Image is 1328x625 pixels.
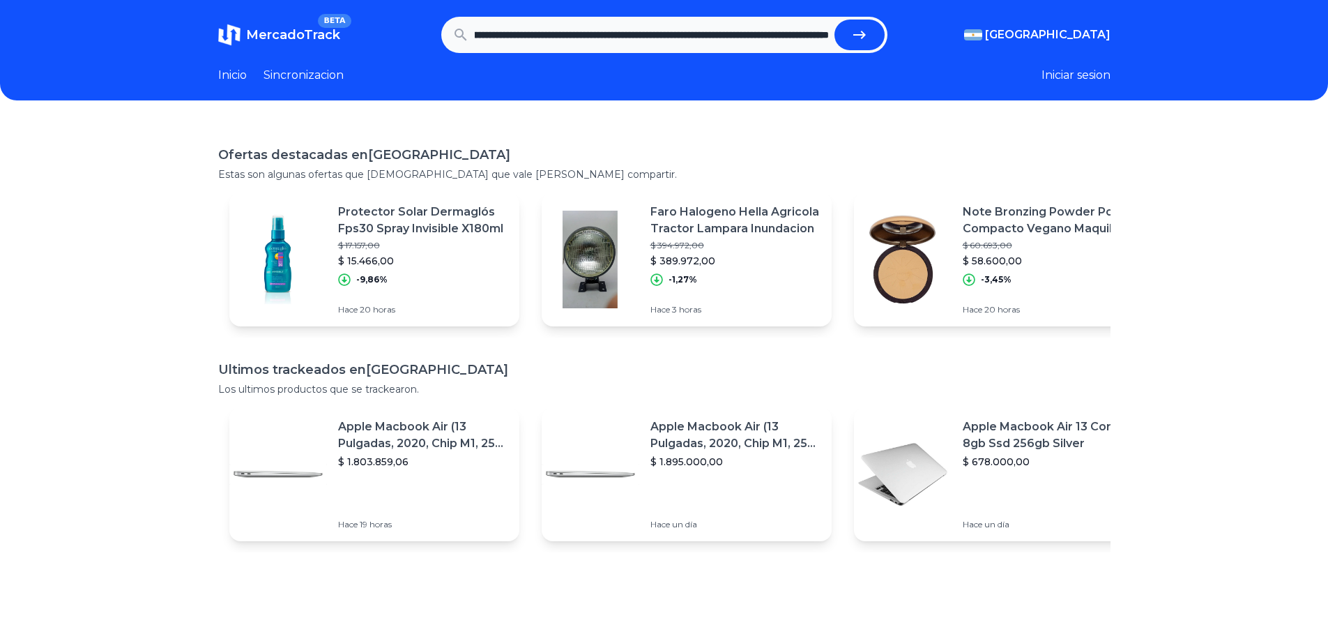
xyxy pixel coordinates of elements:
p: Hace 20 horas [338,304,508,315]
a: Featured imageApple Macbook Air (13 Pulgadas, 2020, Chip M1, 256 Gb De Ssd, 8 Gb De Ram) - Plata$... [229,407,519,541]
p: Hace un día [963,519,1133,530]
a: Sincronizacion [264,67,344,84]
p: Note Bronzing Powder Polvo Compacto Vegano Maquillaje X 20gr [963,204,1133,237]
a: Featured imageNote Bronzing Powder Polvo Compacto Vegano Maquillaje X 20gr$ 60.693,00$ 58.600,00-... [854,193,1144,326]
p: Hace 19 horas [338,519,508,530]
h1: Ultimos trackeados en [GEOGRAPHIC_DATA] [218,360,1111,379]
p: -9,86% [356,274,388,285]
a: MercadoTrackBETA [218,24,340,46]
a: Featured imageProtector Solar Dermaglós Fps30 Spray Invisible X180ml$ 17.157,00$ 15.466,00-9,86%H... [229,193,519,326]
a: Featured imageApple Macbook Air (13 Pulgadas, 2020, Chip M1, 256 Gb De Ssd, 8 Gb De Ram) - Plata$... [542,407,832,541]
img: Featured image [854,211,952,308]
p: Protector Solar Dermaglós Fps30 Spray Invisible X180ml [338,204,508,237]
p: $ 60.693,00 [963,240,1133,251]
span: MercadoTrack [246,27,340,43]
p: Hace 3 horas [650,304,821,315]
img: Featured image [854,426,952,523]
p: Apple Macbook Air (13 Pulgadas, 2020, Chip M1, 256 Gb De Ssd, 8 Gb De Ram) - Plata [650,419,821,452]
h1: Ofertas destacadas en [GEOGRAPHIC_DATA] [218,145,1111,165]
img: Featured image [542,426,639,523]
p: Hace 20 horas [963,304,1133,315]
p: $ 1.803.859,06 [338,455,508,469]
p: Apple Macbook Air 13 Core I5 8gb Ssd 256gb Silver [963,419,1133,452]
p: $ 678.000,00 [963,455,1133,469]
span: BETA [318,14,351,28]
a: Featured imageFaro Halogeno Hella Agricola Tractor Lampara Inundacion$ 394.972,00$ 389.972,00-1,2... [542,193,832,326]
img: Featured image [542,211,639,308]
span: [GEOGRAPHIC_DATA] [985,27,1111,43]
a: Inicio [218,67,247,84]
img: Featured image [229,426,327,523]
p: $ 17.157,00 [338,240,508,251]
img: MercadoTrack [218,24,241,46]
img: Featured image [229,211,327,308]
p: Apple Macbook Air (13 Pulgadas, 2020, Chip M1, 256 Gb De Ssd, 8 Gb De Ram) - Plata [338,419,508,452]
p: -3,45% [981,274,1012,285]
p: $ 58.600,00 [963,254,1133,268]
a: Featured imageApple Macbook Air 13 Core I5 8gb Ssd 256gb Silver$ 678.000,00Hace un día [854,407,1144,541]
img: Argentina [964,29,982,40]
button: [GEOGRAPHIC_DATA] [964,27,1111,43]
p: $ 394.972,00 [650,240,821,251]
p: Los ultimos productos que se trackearon. [218,382,1111,396]
p: $ 15.466,00 [338,254,508,268]
p: Estas son algunas ofertas que [DEMOGRAPHIC_DATA] que vale [PERSON_NAME] compartir. [218,167,1111,181]
p: $ 1.895.000,00 [650,455,821,469]
p: -1,27% [669,274,697,285]
p: Hace un día [650,519,821,530]
p: $ 389.972,00 [650,254,821,268]
button: Iniciar sesion [1041,67,1111,84]
p: Faro Halogeno Hella Agricola Tractor Lampara Inundacion [650,204,821,237]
